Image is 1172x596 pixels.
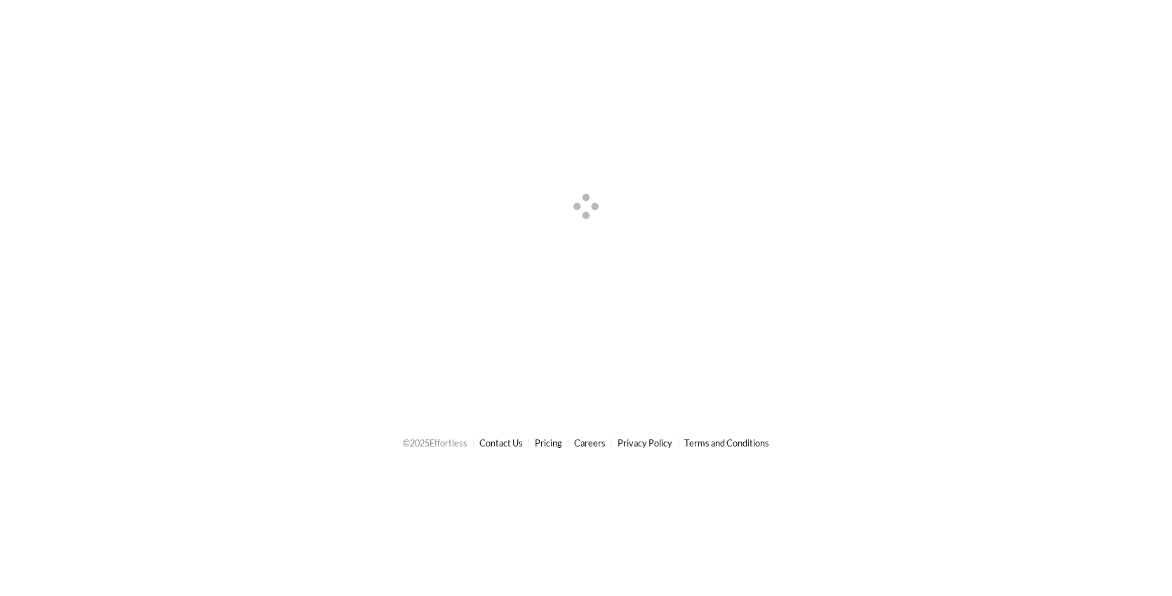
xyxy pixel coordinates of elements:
[618,437,672,449] a: Privacy Policy
[684,437,769,449] a: Terms and Conditions
[574,437,606,449] a: Careers
[403,437,467,449] span: © 2025 Effortless
[535,437,562,449] a: Pricing
[479,437,523,449] a: Contact Us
